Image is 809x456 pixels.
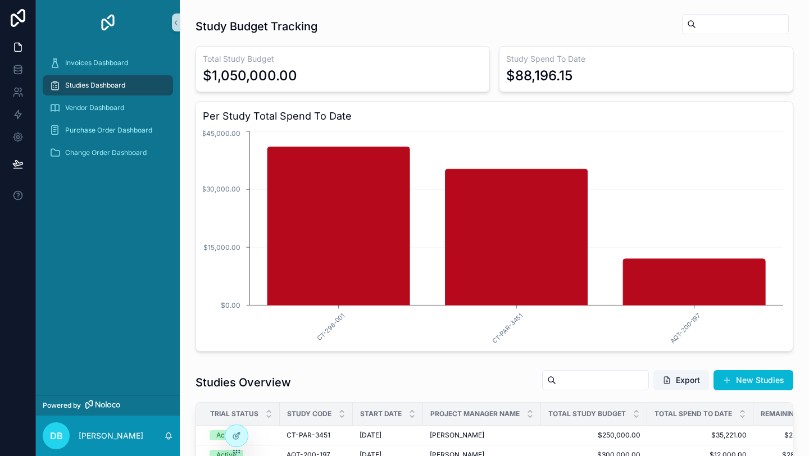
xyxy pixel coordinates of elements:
span: Studies Dashboard [65,81,125,90]
text: CT-PAR-3451 [490,312,524,345]
tspan: $45,000.00 [202,129,240,138]
span: Start Date [360,409,402,418]
span: Powered by [43,401,81,410]
div: scrollable content [36,45,180,177]
h1: Studies Overview [196,375,291,390]
span: CT-PAR-3451 [287,431,330,440]
span: Trial Status [210,409,258,418]
a: Change Order Dashboard [43,143,173,163]
p: [PERSON_NAME] [79,430,143,441]
text: AQT-200-197 [669,312,702,345]
span: DB [50,429,63,443]
div: Active [216,430,237,440]
a: Invoices Dashboard [43,53,173,73]
div: $88,196.15 [506,67,572,85]
a: $250,000.00 [548,431,640,440]
h3: Per Study Total Spend To Date [203,108,786,124]
h3: Total Study Budget [203,53,483,65]
span: Study Code [287,409,331,418]
div: $1,050,000.00 [203,67,297,85]
a: [PERSON_NAME] [430,431,534,440]
span: Total Spend To Date [655,409,732,418]
a: $35,221.00 [654,431,747,440]
a: Vendor Dashboard [43,98,173,118]
a: Studies Dashboard [43,75,173,95]
span: Purchase Order Dashboard [65,126,152,135]
span: Vendor Dashboard [65,103,124,112]
tspan: $0.00 [221,301,240,309]
a: Active [210,430,273,440]
a: Powered by [36,395,180,416]
img: App logo [99,13,117,31]
span: [PERSON_NAME] [430,431,484,440]
a: [DATE] [360,431,416,440]
h1: Study Budget Tracking [196,19,317,34]
h3: Study Spend To Date [506,53,786,65]
span: [DATE] [360,431,381,440]
tspan: $30,000.00 [202,185,240,193]
text: CT-298-001 [316,312,346,342]
tspan: $15,000.00 [203,243,240,252]
button: New Studies [713,370,793,390]
span: Invoices Dashboard [65,58,128,67]
a: CT-PAR-3451 [287,431,346,440]
span: Project Manager Name [430,409,520,418]
button: Export [653,370,709,390]
div: chart [203,129,786,344]
span: Total Study Budget [548,409,626,418]
span: Change Order Dashboard [65,148,147,157]
a: Purchase Order Dashboard [43,120,173,140]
